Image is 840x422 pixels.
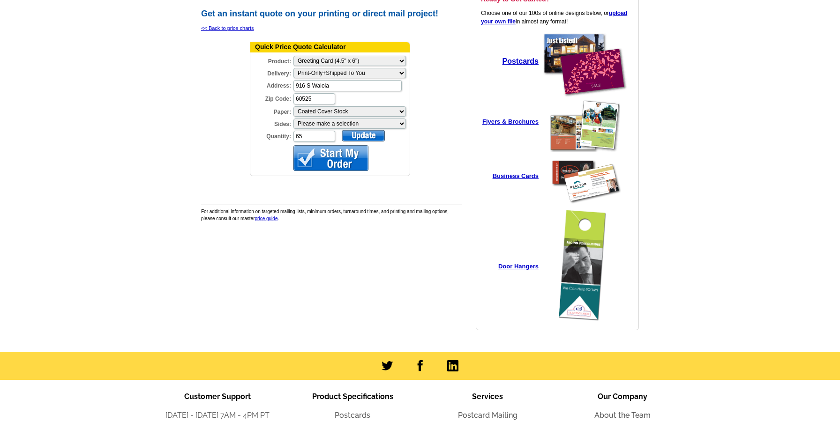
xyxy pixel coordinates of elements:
label: Product: [250,55,292,66]
li: [DATE] - [DATE] 7AM - 4PM PT [150,410,285,421]
label: Sides: [250,118,292,128]
h2: Get an instant quote on your printing or direct mail project! [201,9,462,19]
a: create a door hanger online [555,318,614,325]
span: For additional information on targeted mailing lists, minimum orders, turnaround times, and print... [201,209,449,221]
span: Our Company [598,392,647,401]
span: Services [472,392,503,401]
a: Door Hangers [498,263,539,270]
span: Product Specifications [312,392,393,401]
a: Postcards [502,59,539,65]
label: Delivery: [250,67,292,78]
img: create a door hanger [558,209,612,324]
p: Choose one of our 100s of online designs below, or in almost any format! [481,9,634,26]
img: create a postcard [543,33,627,98]
a: Business Cards [493,173,539,179]
label: Paper: [250,105,292,116]
a: Postcards [335,411,370,420]
strong: Postcards [502,57,539,65]
span: Customer Support [184,392,251,401]
iframe: LiveChat chat widget [652,204,840,422]
a: create a business card online [545,202,625,208]
a: create a flyer online [547,147,622,153]
a: Flyers & Brochures [482,118,539,125]
a: About the Team [594,411,651,420]
a: create a postcard online [540,93,630,100]
label: Zip Code: [250,92,292,103]
a: Postcard Mailing [458,411,517,420]
strong: Flyers & Brochures [482,118,539,125]
label: Address: [250,79,292,90]
img: create a flyer [550,100,620,152]
a: << Back to price charts [201,25,254,31]
a: price guide [255,216,278,221]
label: Quantity: [250,130,292,141]
a: upload your own file [481,10,627,25]
div: Quick Price Quote Calculator [250,42,410,52]
img: create a business card [547,156,622,205]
